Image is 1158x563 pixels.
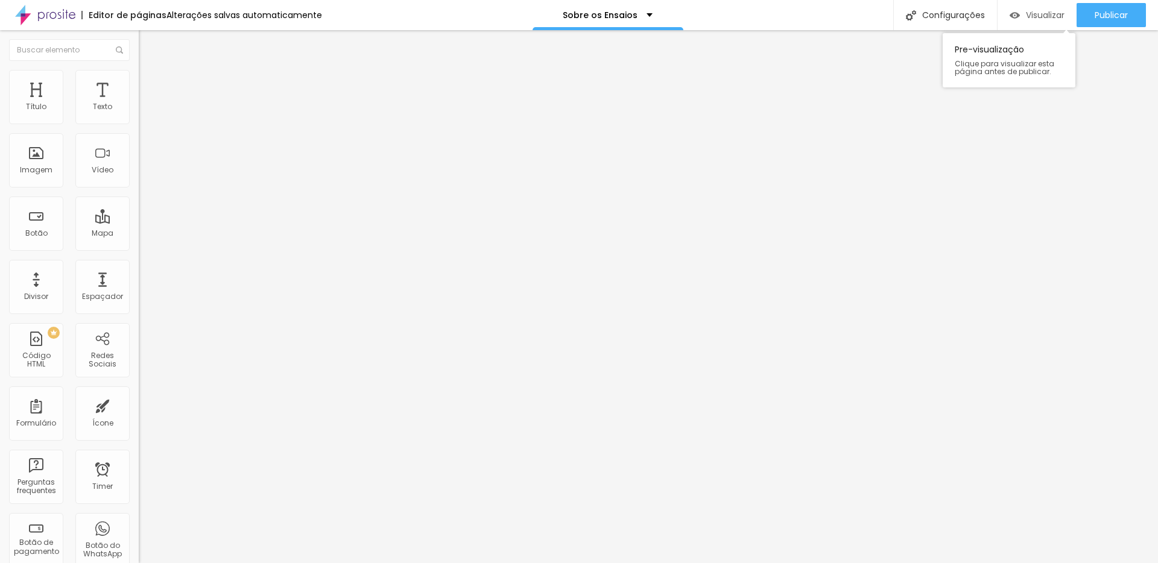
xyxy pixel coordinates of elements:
[16,419,56,427] div: Formulário
[906,10,916,20] img: Icone
[26,102,46,111] div: Título
[78,541,126,559] div: Botão do WhatsApp
[92,482,113,491] div: Timer
[92,229,113,237] div: Mapa
[81,11,166,19] div: Editor de páginas
[1095,10,1128,20] span: Publicar
[1010,10,1020,20] img: view-1.svg
[563,11,638,19] p: Sobre os Ensaios
[955,60,1063,75] span: Clique para visualizar esta página antes de publicar.
[1077,3,1146,27] button: Publicar
[943,33,1075,87] div: Pre-visualização
[92,166,113,174] div: Vídeo
[78,351,126,369] div: Redes Sociais
[12,351,60,369] div: Código HTML
[9,39,130,61] input: Buscar elemento
[92,419,113,427] div: Ícone
[116,46,123,54] img: Icone
[20,166,52,174] div: Imagem
[12,538,60,556] div: Botão de pagamento
[139,30,1158,563] iframe: Editor
[93,102,112,111] div: Texto
[166,11,322,19] div: Alterações salvas automaticamente
[1026,10,1065,20] span: Visualizar
[82,292,123,301] div: Espaçador
[998,3,1077,27] button: Visualizar
[24,292,48,301] div: Divisor
[25,229,48,237] div: Botão
[12,478,60,495] div: Perguntas frequentes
